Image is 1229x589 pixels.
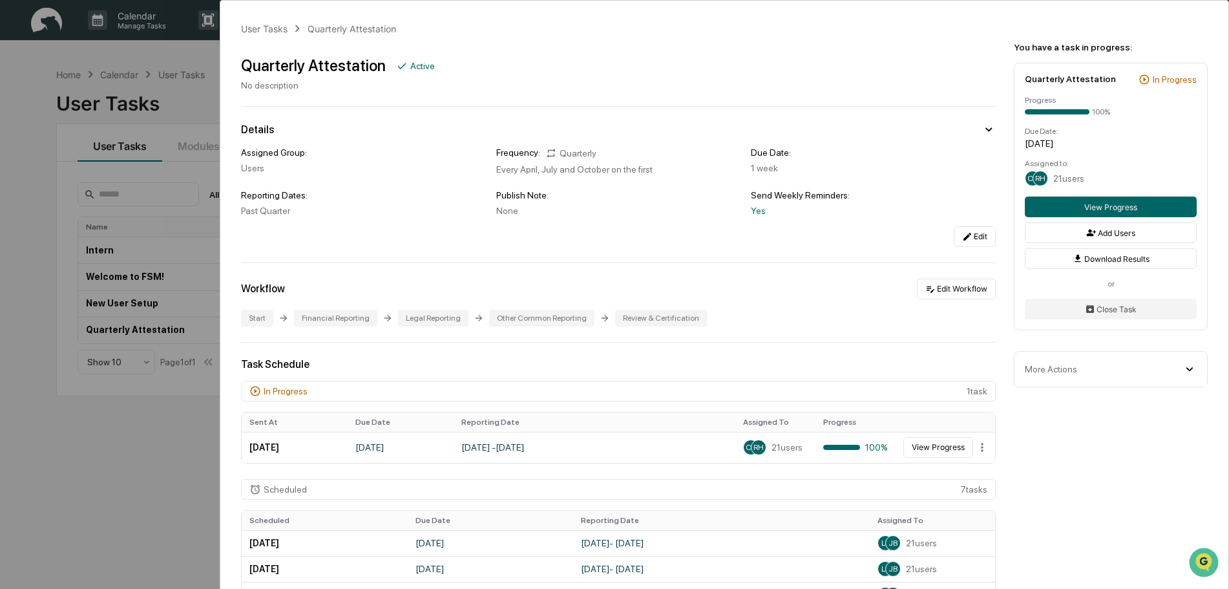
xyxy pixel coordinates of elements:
td: [DATE] [408,530,573,556]
span: 21 users [1053,173,1084,184]
a: 🖐️Preclearance [8,158,89,181]
span: 21 users [906,538,937,548]
div: or [1025,279,1197,288]
span: CG [1027,174,1038,183]
p: How can we help? [13,27,235,48]
div: Progress [1025,96,1197,105]
div: Assigned to: [1025,159,1197,168]
th: Reporting Date [454,412,735,432]
div: 1 task [241,381,996,402]
span: JB [888,564,898,573]
div: None [496,206,741,216]
div: Review & Certification [615,310,707,327]
div: No description [241,80,435,91]
a: Powered byPylon [91,219,156,229]
div: Quarterly Attestation [241,56,386,75]
button: Edit Workflow [917,279,996,299]
div: Due Date: [1025,127,1197,136]
button: View Progress [1025,197,1197,217]
div: Publish Note: [496,190,741,200]
td: [DATE] - [DATE] [454,432,735,463]
div: 🔎 [13,189,23,199]
div: You have a task in progress: [1014,42,1208,52]
div: 🗄️ [94,164,104,175]
span: Data Lookup [26,187,81,200]
div: Send Weekly Reminders: [751,190,996,200]
div: In Progress [264,386,308,396]
span: Pylon [129,219,156,229]
iframe: Open customer support [1188,546,1223,581]
th: Due Date [408,511,573,530]
span: LR [881,564,890,573]
div: Quarterly [545,147,596,159]
span: Attestations [107,163,160,176]
input: Clear [34,59,213,72]
div: Other Common Reporting [489,310,594,327]
div: Workflow [241,283,285,295]
span: RH [1035,174,1045,183]
button: Start new chat [220,103,235,118]
span: CG [746,443,757,452]
button: Add Users [1025,222,1197,243]
td: [DATE] [348,432,454,463]
button: Edit [954,226,996,247]
span: LR [881,539,890,548]
th: Assigned To [735,412,815,432]
div: Frequency: [496,147,540,159]
button: Download Results [1025,248,1197,269]
div: Start [241,310,273,327]
th: Progress [815,412,896,432]
div: Legal Reporting [398,310,468,327]
th: Sent At [242,412,348,432]
div: Every April, July and October on the first [496,164,741,175]
div: User Tasks [241,23,288,34]
span: 21 users [906,564,937,574]
button: Close Task [1025,299,1197,319]
div: More Actions [1025,364,1077,374]
div: Quarterly Attestation [308,23,396,34]
div: Users [241,163,486,173]
td: [DATE] [242,556,407,582]
th: Scheduled [242,511,407,530]
td: [DATE] [242,432,348,463]
div: Due Date: [751,147,996,158]
th: Reporting Date [573,511,870,530]
div: Financial Reporting [294,310,377,327]
div: 100% [823,442,888,453]
a: 🔎Data Lookup [8,182,87,206]
div: [DATE] [1025,138,1197,149]
div: Quarterly Attestation [1025,74,1116,84]
div: Task Schedule [241,358,996,370]
button: View Progress [903,437,973,458]
span: 21 users [772,442,803,453]
img: 1746055101610-c473b297-6a78-478c-a979-82029cc54cd1 [13,99,36,122]
th: Due Date [348,412,454,432]
div: Active [410,61,435,71]
td: [DATE] [242,530,407,556]
div: Scheduled [264,484,307,495]
span: Preclearance [26,163,83,176]
div: 🖐️ [13,164,23,175]
div: Start new chat [44,99,212,112]
th: Assigned To [870,511,995,530]
td: [DATE] - [DATE] [573,556,870,582]
div: Yes [751,206,996,216]
div: 100% [1092,107,1110,116]
div: Assigned Group: [241,147,486,158]
span: JB [888,539,898,548]
div: We're available if you need us! [44,112,163,122]
td: [DATE] [408,556,573,582]
div: Reporting Dates: [241,190,486,200]
div: Past Quarter [241,206,486,216]
div: 7 task s [241,479,996,500]
div: Details [241,123,274,136]
td: [DATE] - [DATE] [573,530,870,556]
span: RH [753,443,764,452]
a: 🗄️Attestations [89,158,165,181]
div: In Progress [1153,74,1197,85]
div: 1 week [751,163,996,173]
